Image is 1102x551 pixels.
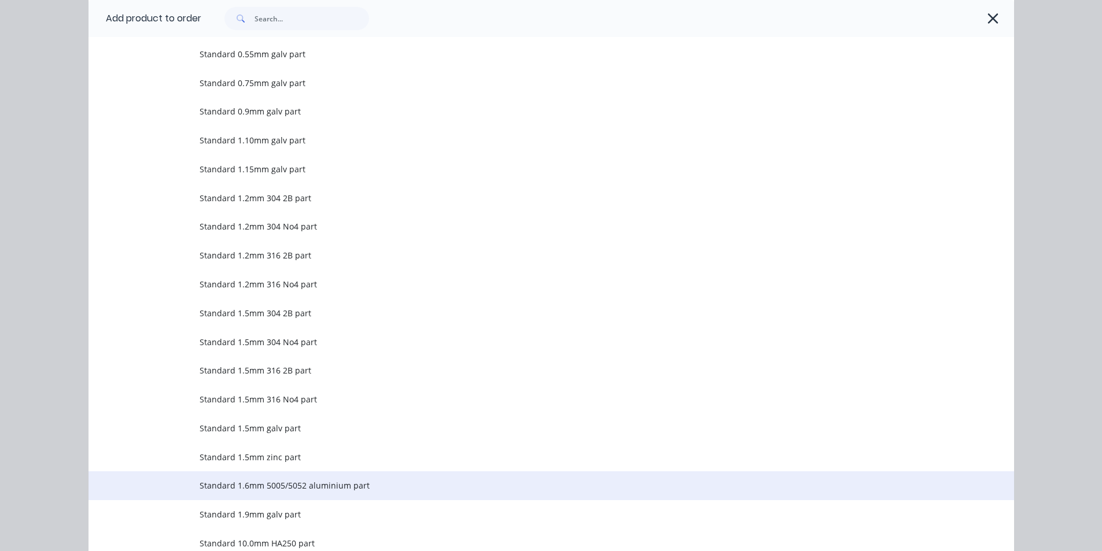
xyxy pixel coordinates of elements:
[200,364,851,376] span: Standard 1.5mm 316 2B part
[200,278,851,290] span: Standard 1.2mm 316 No4 part
[200,393,851,405] span: Standard 1.5mm 316 No4 part
[200,307,851,319] span: Standard 1.5mm 304 2B part
[200,134,851,146] span: Standard 1.10mm galv part
[200,422,851,434] span: Standard 1.5mm galv part
[200,249,851,261] span: Standard 1.2mm 316 2B part
[200,163,851,175] span: Standard 1.15mm galv part
[200,48,851,60] span: Standard 0.55mm galv part
[200,105,851,117] span: Standard 0.9mm galv part
[200,192,851,204] span: Standard 1.2mm 304 2B part
[255,7,369,30] input: Search...
[200,479,851,491] span: Standard 1.6mm 5005/5052 aluminium part
[200,220,851,232] span: Standard 1.2mm 304 No4 part
[200,451,851,463] span: Standard 1.5mm zinc part
[200,77,851,89] span: Standard 0.75mm galv part
[200,508,851,520] span: Standard 1.9mm galv part
[200,336,851,348] span: Standard 1.5mm 304 No4 part
[200,537,851,549] span: Standard 10.0mm HA250 part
